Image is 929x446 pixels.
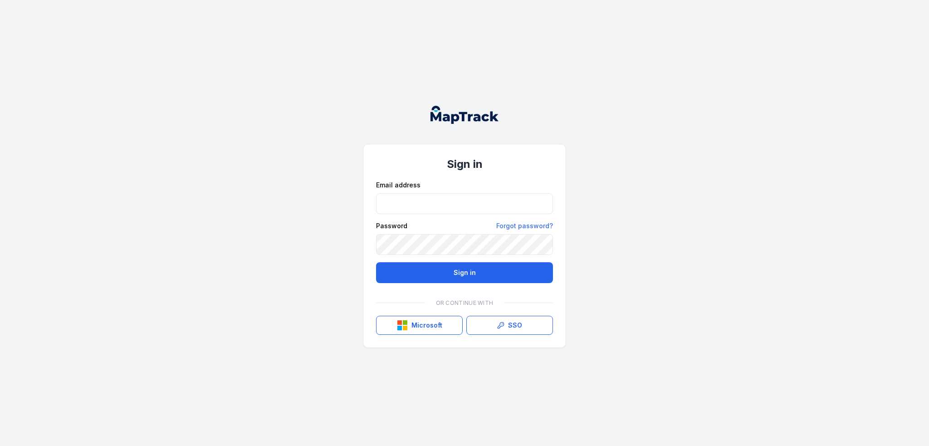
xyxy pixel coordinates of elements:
div: Or continue with [376,294,553,312]
button: Sign in [376,262,553,283]
nav: Global [416,106,513,124]
button: Microsoft [376,316,463,335]
h1: Sign in [376,157,553,172]
a: Forgot password? [496,221,553,230]
label: Password [376,221,407,230]
a: SSO [466,316,553,335]
label: Email address [376,181,420,190]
